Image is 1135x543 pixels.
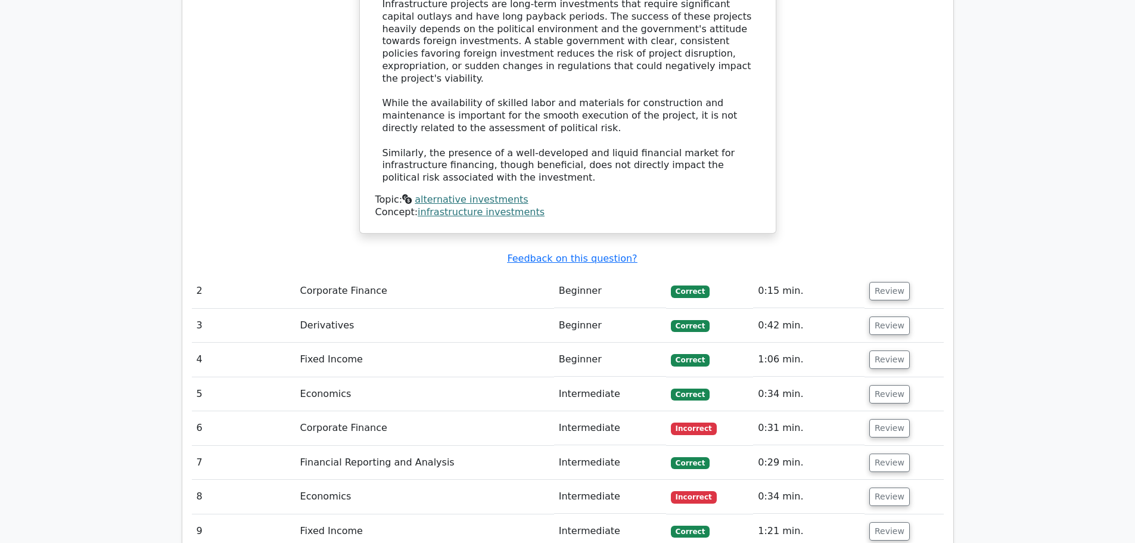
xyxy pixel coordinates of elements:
[192,309,296,343] td: 3
[671,423,717,435] span: Incorrect
[869,385,910,404] button: Review
[869,419,910,437] button: Review
[554,343,666,377] td: Beginner
[671,320,710,332] span: Correct
[869,350,910,369] button: Review
[671,354,710,366] span: Correct
[296,480,554,514] td: Economics
[753,411,865,445] td: 0:31 min.
[554,446,666,480] td: Intermediate
[507,253,637,264] a: Feedback on this question?
[753,446,865,480] td: 0:29 min.
[554,309,666,343] td: Beginner
[753,309,865,343] td: 0:42 min.
[296,446,554,480] td: Financial Reporting and Analysis
[753,480,865,514] td: 0:34 min.
[296,411,554,445] td: Corporate Finance
[869,488,910,506] button: Review
[192,411,296,445] td: 6
[192,377,296,411] td: 5
[671,457,710,469] span: Correct
[554,377,666,411] td: Intermediate
[375,206,760,219] div: Concept:
[375,194,760,206] div: Topic:
[554,274,666,308] td: Beginner
[192,480,296,514] td: 8
[296,309,554,343] td: Derivatives
[753,274,865,308] td: 0:15 min.
[418,206,545,218] a: infrastructure investments
[415,194,528,205] a: alternative investments
[192,446,296,480] td: 7
[671,286,710,297] span: Correct
[869,522,910,541] button: Review
[869,317,910,335] button: Review
[671,526,710,538] span: Correct
[869,282,910,300] button: Review
[671,389,710,401] span: Correct
[192,343,296,377] td: 4
[753,343,865,377] td: 1:06 min.
[296,343,554,377] td: Fixed Income
[554,411,666,445] td: Intermediate
[869,454,910,472] button: Review
[192,274,296,308] td: 2
[296,377,554,411] td: Economics
[554,480,666,514] td: Intermediate
[671,491,717,503] span: Incorrect
[753,377,865,411] td: 0:34 min.
[296,274,554,308] td: Corporate Finance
